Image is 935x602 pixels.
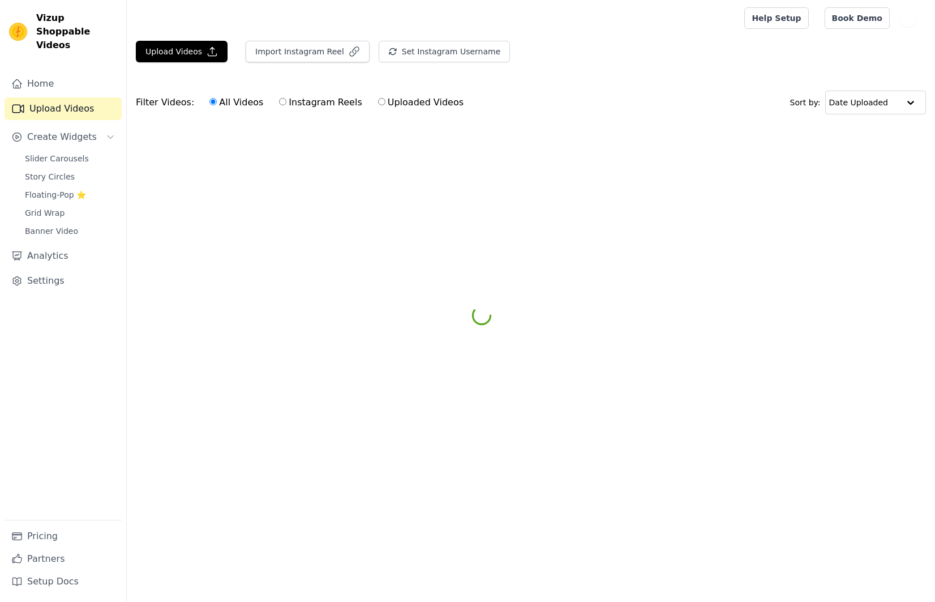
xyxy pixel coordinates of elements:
a: Home [5,72,122,95]
div: Filter Videos: [136,89,470,116]
span: Banner Video [25,225,78,237]
label: All Videos [209,95,264,110]
span: Story Circles [25,171,75,182]
label: Instagram Reels [278,95,362,110]
span: Floating-Pop ⭐ [25,189,86,200]
a: Grid Wrap [18,205,122,221]
label: Uploaded Videos [378,95,464,110]
span: Slider Carousels [25,153,89,164]
a: Slider Carousels [18,151,122,166]
img: Vizup [9,23,27,41]
button: Import Instagram Reel [246,41,370,62]
a: Analytics [5,245,122,267]
span: Grid Wrap [25,207,65,219]
div: Sort by: [790,91,927,114]
a: Upload Videos [5,97,122,120]
a: Settings [5,270,122,292]
a: Setup Docs [5,570,122,593]
button: Upload Videos [136,41,228,62]
a: Help Setup [744,7,808,29]
span: Create Widgets [27,130,97,144]
button: Set Instagram Username [379,41,510,62]
input: Instagram Reels [279,98,286,105]
a: Floating-Pop ⭐ [18,187,122,203]
a: Pricing [5,525,122,548]
button: Create Widgets [5,126,122,148]
a: Book Demo [825,7,890,29]
input: Uploaded Videos [378,98,385,105]
span: Vizup Shoppable Videos [36,11,117,52]
a: Partners [5,548,122,570]
input: All Videos [209,98,217,105]
a: Banner Video [18,223,122,239]
a: Story Circles [18,169,122,185]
